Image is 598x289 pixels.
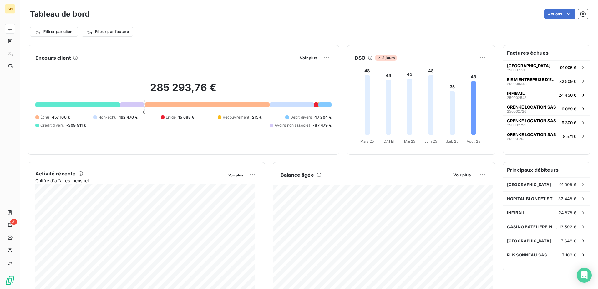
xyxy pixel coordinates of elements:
[503,102,590,115] button: GRENKE LOCATION SAS25000272611 089 €
[82,27,133,37] button: Filtrer par facture
[507,137,525,141] span: 250001703
[360,139,374,144] tspan: Mars 25
[228,173,243,177] span: Voir plus
[281,171,314,179] h6: Balance âgée
[507,210,525,215] span: INFIBAIL
[383,139,394,144] tspan: [DATE]
[559,224,576,229] span: 13 592 €
[5,275,15,285] img: Logo LeanPay
[503,45,590,60] h6: Factures échues
[467,139,480,144] tspan: Août 25
[563,134,576,139] span: 8 571 €
[223,114,250,120] span: Recouvrement
[446,139,459,144] tspan: Juil. 25
[226,172,245,178] button: Voir plus
[561,238,576,243] span: 7 648 €
[424,139,437,144] tspan: Juin 25
[507,96,527,99] span: 250002543
[507,118,556,123] span: GRENKE LOCATION SAS
[355,54,365,62] h6: DSO
[275,123,310,128] span: Avoirs non associés
[577,268,592,283] div: Open Intercom Messenger
[5,4,15,14] div: AN
[507,123,526,127] span: 250002759
[453,172,471,177] span: Voir plus
[143,109,145,114] span: 0
[451,172,473,178] button: Voir plus
[10,219,17,225] span: 21
[119,114,138,120] span: 162 470 €
[559,210,576,215] span: 24 575 €
[166,114,176,120] span: Litige
[52,114,70,120] span: 457 106 €
[30,8,89,20] h3: Tableau de bord
[507,109,526,113] span: 250002726
[40,123,64,128] span: Crédit divers
[544,9,575,19] button: Actions
[507,63,550,68] span: [GEOGRAPHIC_DATA]
[561,106,576,111] span: 11 089 €
[300,55,317,60] span: Voir plus
[503,129,590,143] button: GRENKE LOCATION SAS2500017038 571 €
[503,74,590,88] button: E E M ENTREPRISE D'ELECTRICITE25000034832 509 €
[314,114,331,120] span: 47 204 €
[507,252,547,257] span: PLISSONNEAU SAS
[313,123,331,128] span: -87 479 €
[507,196,558,201] span: HOPITAL BLONDET ST JOSEPH
[30,27,78,37] button: Filtrer par client
[178,114,194,120] span: 15 688 €
[298,55,319,61] button: Voir plus
[404,139,415,144] tspan: Mai 25
[507,91,525,96] span: INFIBAIL
[562,120,576,125] span: 9 300 €
[559,79,576,84] span: 32 509 €
[507,77,557,82] span: E E M ENTREPRISE D'ELECTRICITE
[560,65,576,70] span: 91 005 €
[35,81,332,100] h2: 285 293,76 €
[503,88,590,102] button: INFIBAIL25000254324 450 €
[559,93,576,98] span: 24 450 €
[559,182,576,187] span: 91 005 €
[562,252,576,257] span: 7 102 €
[507,104,556,109] span: GRENKE LOCATION SAS
[507,82,527,86] span: 250000348
[507,182,551,187] span: [GEOGRAPHIC_DATA]
[98,114,116,120] span: Non-échu
[503,115,590,129] button: GRENKE LOCATION SAS2500027599 300 €
[35,54,71,62] h6: Encours client
[503,162,590,177] h6: Principaux débiteurs
[66,123,86,128] span: -309 911 €
[503,60,590,74] button: [GEOGRAPHIC_DATA]25000199191 005 €
[507,132,556,137] span: GRENKE LOCATION SAS
[35,177,224,184] span: Chiffre d'affaires mensuel
[40,114,49,120] span: Échu
[375,55,397,61] span: 8 jours
[35,170,76,177] h6: Activité récente
[507,224,559,229] span: CASINO BATELIERE PLAZZA
[507,238,551,243] span: [GEOGRAPHIC_DATA]
[252,114,262,120] span: 215 €
[558,196,576,201] span: 32 445 €
[507,68,525,72] span: 250001991
[290,114,312,120] span: Débit divers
